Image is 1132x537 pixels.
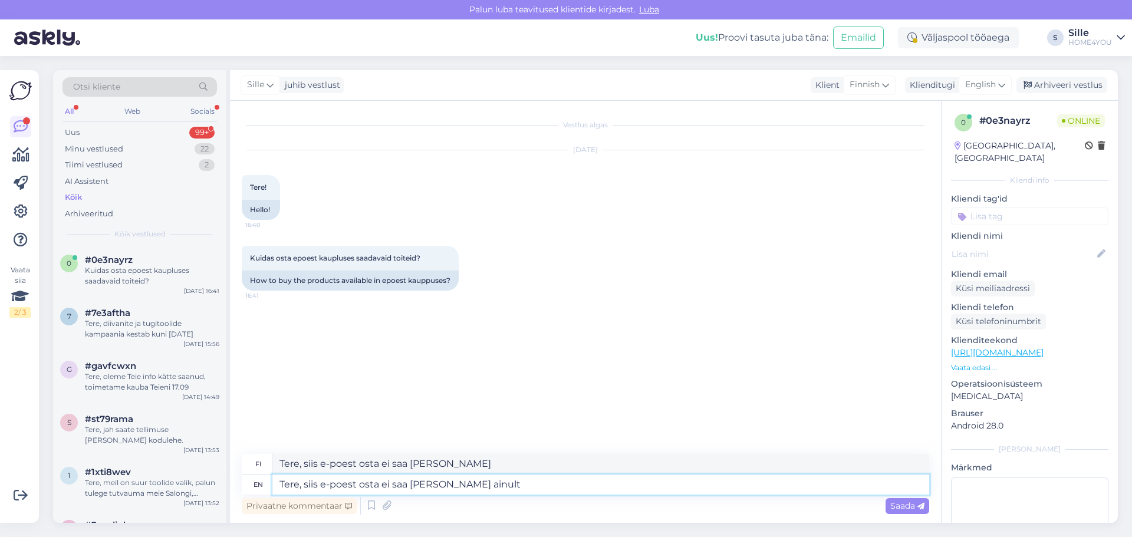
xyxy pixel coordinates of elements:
[951,347,1044,358] a: [URL][DOMAIN_NAME]
[951,230,1108,242] p: Kliendi nimi
[951,420,1108,432] p: Android 28.0
[242,498,357,514] div: Privaatne kommentaar
[122,104,143,119] div: Web
[1068,28,1112,38] div: Sille
[183,446,219,454] div: [DATE] 13:53
[247,78,264,91] span: Sille
[1016,77,1107,93] div: Arhiveeri vestlus
[890,500,924,511] span: Saada
[955,140,1085,164] div: [GEOGRAPHIC_DATA], [GEOGRAPHIC_DATA]
[636,4,663,15] span: Luba
[951,390,1108,403] p: [MEDICAL_DATA]
[951,281,1035,296] div: Küsi meiliaadressi
[696,31,828,45] div: Proovi tasuta juba täna:
[951,444,1108,454] div: [PERSON_NAME]
[833,27,884,49] button: Emailid
[182,393,219,401] div: [DATE] 14:49
[85,424,219,446] div: Tere, jah saate tellimuse [PERSON_NAME] kodulehe.
[242,120,929,130] div: Vestlus algas
[67,365,72,374] span: g
[242,200,280,220] div: Hello!
[280,79,340,91] div: juhib vestlust
[951,378,1108,390] p: Operatsioonisüsteem
[65,176,108,187] div: AI Assistent
[85,318,219,340] div: Tere, diivanite ja tugitoolide kampaania kestab kuni [DATE]
[188,104,217,119] div: Socials
[9,80,32,102] img: Askly Logo
[951,268,1108,281] p: Kliendi email
[85,361,136,371] span: #gavfcwxn
[85,255,133,265] span: #0e3nayrz
[65,159,123,171] div: Tiimi vestlused
[905,79,955,91] div: Klienditugi
[85,520,126,531] span: #3vosljnl
[183,499,219,508] div: [DATE] 13:52
[272,454,929,474] textarea: Tere, siis e-poest osta ei saa [PERSON_NAME]
[85,477,219,499] div: Tere, meil on suur toolide valik, palun tulege tutvauma meie Salongi, Tänassilma Tehnoparki., [PE...
[850,78,880,91] span: Finnish
[696,32,718,43] b: Uus!
[898,27,1019,48] div: Väljaspool tööaega
[114,229,166,239] span: Kõik vestlused
[250,253,420,262] span: Kuidas osta epoest kaupluses saadavaid toiteid?
[811,79,840,91] div: Klient
[965,78,996,91] span: English
[68,471,70,480] span: 1
[951,462,1108,474] p: Märkmed
[73,81,120,93] span: Otsi kliente
[951,207,1108,225] input: Lisa tag
[951,407,1108,420] p: Brauser
[85,371,219,393] div: Tere, oleme Teie info kätte saanud, toimetame kauba Teieni 17.09
[951,314,1046,330] div: Küsi telefoninumbrit
[195,143,215,155] div: 22
[245,220,289,229] span: 16:40
[255,454,261,474] div: fi
[67,312,71,321] span: 7
[9,307,31,318] div: 2 / 3
[272,475,929,495] textarea: Tere, siis e-poest osta ei saa [PERSON_NAME] ainult
[85,265,219,286] div: Kuidas osta epoest kaupluses saadavaid toiteid?
[67,418,71,427] span: s
[951,363,1108,373] p: Vaata edasi ...
[951,193,1108,205] p: Kliendi tag'id
[1068,28,1125,47] a: SilleHOME4YOU
[242,144,929,155] div: [DATE]
[65,127,80,139] div: Uus
[62,104,76,119] div: All
[9,265,31,318] div: Vaata siia
[199,159,215,171] div: 2
[961,118,966,127] span: 0
[85,467,131,477] span: #1xti8wev
[85,308,130,318] span: #7e3aftha
[951,175,1108,186] div: Kliendi info
[1057,114,1105,127] span: Online
[951,334,1108,347] p: Klienditeekond
[65,143,123,155] div: Minu vestlused
[85,414,133,424] span: #st79rama
[1047,29,1064,46] div: S
[183,340,219,348] div: [DATE] 15:56
[254,475,263,495] div: en
[65,208,113,220] div: Arhiveeritud
[250,183,266,192] span: Tere!
[979,114,1057,128] div: # 0e3nayrz
[951,301,1108,314] p: Kliendi telefon
[952,248,1095,261] input: Lisa nimi
[189,127,215,139] div: 99+
[184,286,219,295] div: [DATE] 16:41
[242,271,459,291] div: How to buy the products available in epoest kauppuses?
[1068,38,1112,47] div: HOME4YOU
[67,259,71,268] span: 0
[245,291,289,300] span: 16:41
[65,192,82,203] div: Kõik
